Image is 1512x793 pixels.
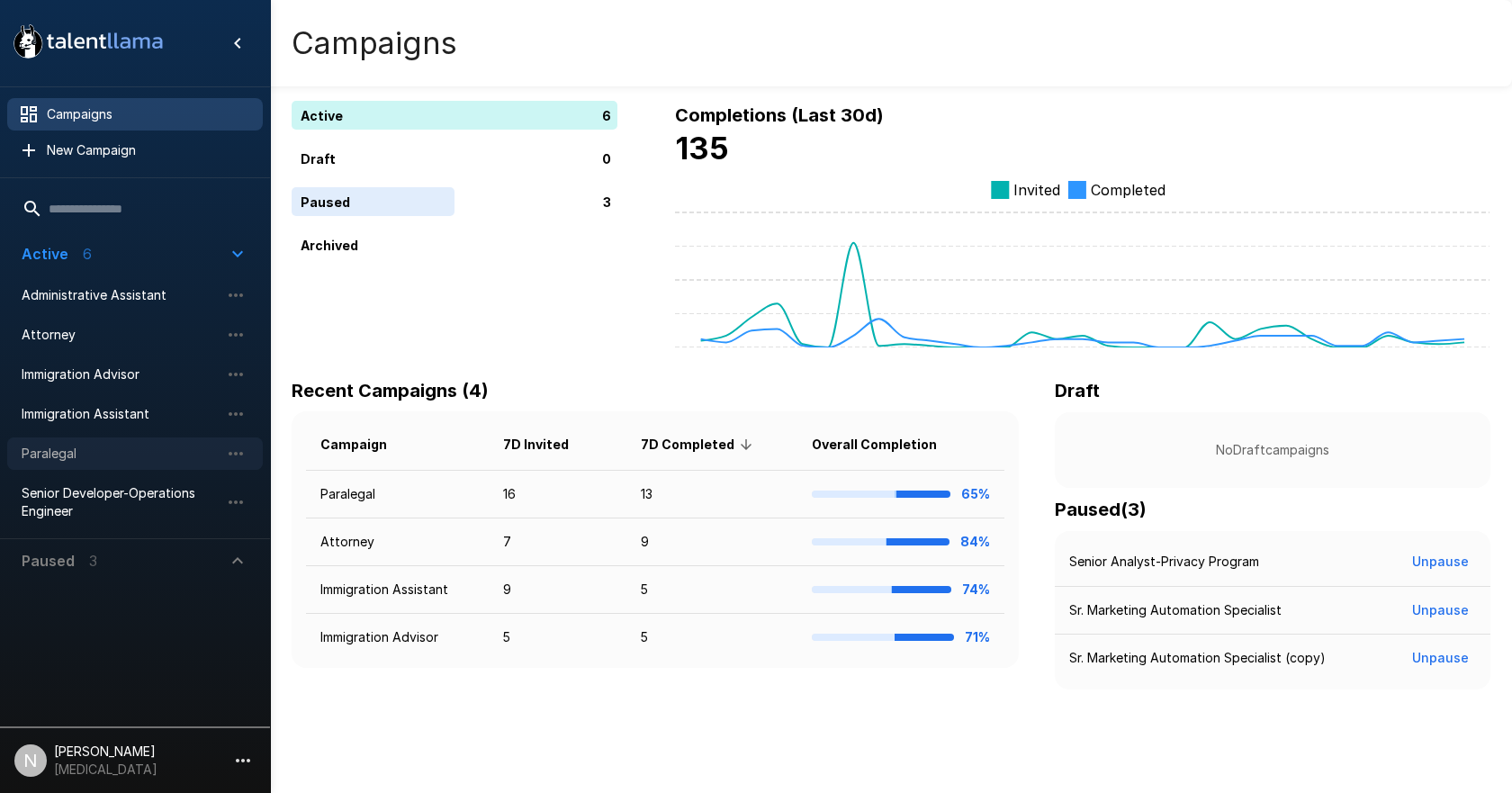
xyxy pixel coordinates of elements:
[1055,499,1147,520] b: Paused ( 3 )
[602,149,611,168] p: 0
[292,24,457,62] h4: Campaigns
[962,581,990,597] b: 74%
[1069,601,1282,619] p: Sr. Marketing Automation Specialist
[320,434,410,455] span: Campaign
[626,614,796,662] td: 5
[626,566,796,614] td: 5
[489,518,626,566] td: 7
[675,130,729,167] b: 135
[489,614,626,662] td: 5
[641,434,758,455] span: 7D Completed
[306,614,489,662] td: Immigration Advisor
[503,434,592,455] span: 7D Invited
[1055,380,1100,401] b: Draft
[292,380,489,401] b: Recent Campaigns (4)
[626,518,796,566] td: 9
[812,434,960,455] span: Overall Completion
[306,566,489,614] td: Immigration Assistant
[960,534,990,549] b: 84%
[306,471,489,518] td: Paralegal
[603,193,611,212] p: 3
[675,104,884,126] b: Completions (Last 30d)
[1405,545,1476,579] button: Unpause
[626,471,796,518] td: 13
[602,106,611,125] p: 6
[1405,594,1476,627] button: Unpause
[489,566,626,614] td: 9
[1069,553,1259,571] p: Senior Analyst-Privacy Program
[1069,649,1326,667] p: Sr. Marketing Automation Specialist (copy)
[965,629,990,644] b: 71%
[1405,642,1476,675] button: Unpause
[1084,441,1462,459] p: No Draft campaigns
[961,486,990,501] b: 65%
[306,518,489,566] td: Attorney
[489,471,626,518] td: 16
